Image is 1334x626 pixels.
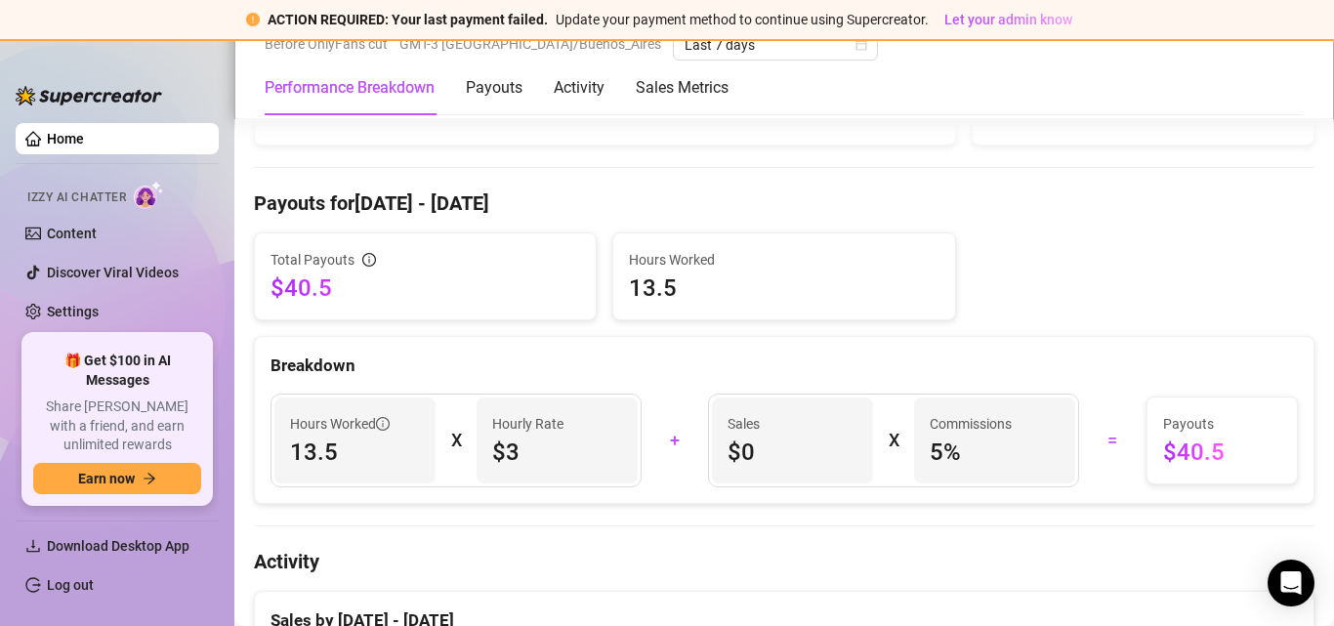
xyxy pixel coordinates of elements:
[47,131,84,146] a: Home
[254,548,1314,575] h4: Activity
[290,413,390,435] span: Hours Worked
[265,29,388,59] span: Before OnlyFans cut
[47,226,97,241] a: Content
[143,472,156,485] span: arrow-right
[556,12,929,27] span: Update your payment method to continue using Supercreator.
[930,437,1060,468] span: 5 %
[492,413,563,435] article: Hourly Rate
[728,413,857,435] span: Sales
[27,188,126,207] span: Izzy AI Chatter
[889,425,898,456] div: X
[451,425,461,456] div: X
[1091,425,1135,456] div: =
[33,463,201,494] button: Earn nowarrow-right
[47,304,99,319] a: Settings
[629,272,938,304] span: 13.5
[246,13,260,26] span: exclamation-circle
[629,249,938,271] span: Hours Worked
[728,437,857,468] span: $0
[554,76,604,100] div: Activity
[376,417,390,431] span: info-circle
[25,538,41,554] span: download
[855,39,867,51] span: calendar
[271,249,354,271] span: Total Payouts
[636,76,729,100] div: Sales Metrics
[1268,560,1314,606] div: Open Intercom Messenger
[685,30,866,60] span: Last 7 days
[16,86,162,105] img: logo-BBDzfeDw.svg
[78,471,135,486] span: Earn now
[944,12,1072,27] span: Let your admin know
[930,413,1012,435] article: Commissions
[47,538,189,554] span: Download Desktop App
[399,29,661,59] span: GMT-3 [GEOGRAPHIC_DATA]/Buenos_Aires
[271,353,1298,379] div: Breakdown
[268,12,548,27] strong: ACTION REQUIRED: Your last payment failed.
[653,425,697,456] div: +
[47,265,179,280] a: Discover Viral Videos
[1163,413,1281,435] span: Payouts
[937,8,1080,31] button: Let your admin know
[254,189,1314,217] h4: Payouts for [DATE] - [DATE]
[492,437,622,468] span: $3
[362,253,376,267] span: info-circle
[33,352,201,390] span: 🎁 Get $100 in AI Messages
[47,577,94,593] a: Log out
[134,181,164,209] img: AI Chatter
[271,272,580,304] span: $40.5
[290,437,420,468] span: 13.5
[265,76,435,100] div: Performance Breakdown
[33,397,201,455] span: Share [PERSON_NAME] with a friend, and earn unlimited rewards
[466,76,522,100] div: Payouts
[1163,437,1281,468] span: $40.5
